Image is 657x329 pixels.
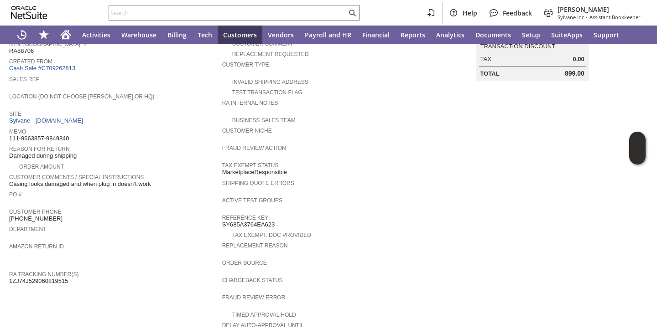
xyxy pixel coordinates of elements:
[431,26,470,44] a: Analytics
[222,162,279,169] a: Tax Exempt Status
[223,31,257,39] span: Customers
[565,70,584,77] span: 899.00
[436,31,464,39] span: Analytics
[594,31,619,39] span: Support
[9,209,61,215] a: Customer Phone
[558,14,584,21] span: Sylvane Inc
[9,117,85,124] a: Sylvane - [DOMAIN_NAME]
[480,56,491,62] a: Tax
[588,26,625,44] a: Support
[9,174,144,180] a: Customer Comments / Special Instructions
[77,26,116,44] a: Activities
[82,31,110,39] span: Activities
[232,51,309,57] a: Replacement Requested
[546,26,588,44] a: SuiteApps
[9,76,40,82] a: Sales Rep
[9,41,86,47] a: Rtn. [GEOGRAPHIC_DATA]. #
[222,221,275,228] span: SY685A3764EA623
[299,26,357,44] a: Payroll and HR
[222,100,278,106] a: RA Internal Notes
[232,79,308,85] a: Invalid Shipping Address
[19,164,64,170] a: Order Amount
[357,26,395,44] a: Financial
[116,26,162,44] a: Warehouse
[222,145,286,151] a: Fraud Review Action
[395,26,431,44] a: Reports
[9,135,69,142] span: 111-9663857-9849840
[480,43,556,50] a: Transaction Discount
[9,226,47,232] a: Department
[9,243,64,250] a: Amazon Return ID
[475,31,511,39] span: Documents
[162,26,192,44] a: Billing
[9,271,78,278] a: RA Tracking Number(s)
[222,242,288,249] a: Replacement reason
[589,14,641,21] span: Assistant Bookkeeper
[522,31,540,39] span: Setup
[222,294,286,301] a: Fraud Review Error
[218,26,262,44] a: Customers
[222,197,282,204] a: Active Test Groups
[551,31,583,39] span: SuiteApps
[9,146,70,152] a: Reason For Return
[16,29,27,40] svg: Recent Records
[9,93,154,100] a: Location (Do Not Choose [PERSON_NAME] or HQ)
[262,26,299,44] a: Vendors
[11,6,47,19] svg: logo
[503,9,532,17] span: Feedback
[629,132,646,164] iframe: Click here to launch Oracle Guided Learning Help Panel
[33,26,55,44] div: Shortcuts
[586,14,588,21] span: -
[9,65,75,72] a: Cash Sale #C709262813
[9,278,68,285] span: 1ZJ74J529060819515
[222,260,267,266] a: Order Source
[167,31,187,39] span: Billing
[222,322,304,329] a: Delay Auto-Approval Until
[232,312,296,318] a: Timed Approval Hold
[109,7,347,18] input: Search
[232,89,302,96] a: Test Transaction Flag
[401,31,425,39] span: Reports
[222,180,294,186] a: Shipping Quote Errors
[222,277,283,283] a: Chargeback Status
[222,215,268,221] a: Reference Key
[9,111,21,117] a: Site
[232,232,311,238] a: Tax Exempt. Doc Provided
[480,70,500,77] a: Total
[192,26,218,44] a: Tech
[232,41,293,47] a: Customer Comment
[362,31,390,39] span: Financial
[121,31,156,39] span: Warehouse
[347,7,358,18] svg: Search
[573,56,584,63] span: 0.00
[232,117,296,123] a: Business Sales Team
[222,128,272,134] a: Customer Niche
[55,26,77,44] a: Home
[11,26,33,44] a: Recent Records
[516,26,546,44] a: Setup
[222,62,269,68] a: Customer Type
[9,180,151,188] span: Casing looks damaged and when plug in doesn’t work
[470,26,516,44] a: Documents
[9,129,26,135] a: Memo
[9,191,21,198] a: PO #
[9,152,77,159] span: Damaged during shipping
[9,215,63,222] span: [PHONE_NUMBER]
[268,31,294,39] span: Vendors
[38,29,49,40] svg: Shortcuts
[629,149,646,165] span: Oracle Guided Learning Widget. To move around, please hold and drag
[558,5,641,14] span: [PERSON_NAME]
[60,29,71,40] svg: Home
[222,169,287,176] span: MarketplaceResponsible
[9,47,34,55] span: RA88706
[305,31,351,39] span: Payroll and HR
[198,31,212,39] span: Tech
[9,58,52,65] a: Created From
[463,9,477,17] span: Help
